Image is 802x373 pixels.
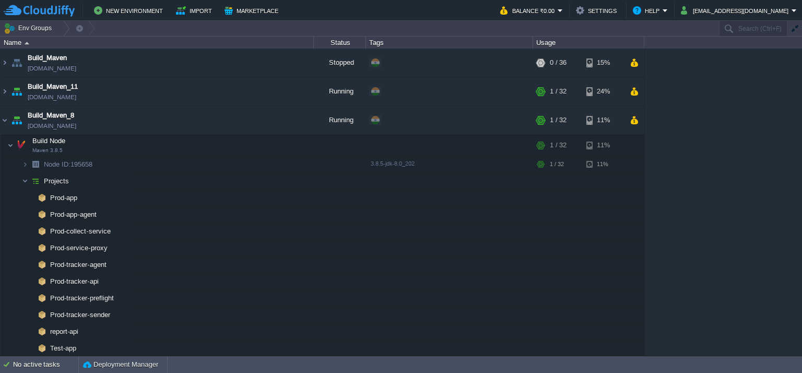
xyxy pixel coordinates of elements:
[534,37,644,49] div: Usage
[34,307,49,323] img: AMDAwAAAACH5BAEAAAAALAAAAAABAAEAAAICRAEAOw==
[49,327,80,336] a: report-api
[94,4,166,17] button: New Environment
[28,240,34,256] img: AMDAwAAAACH5BAEAAAAALAAAAAABAAEAAAICRAEAOw==
[28,53,67,63] a: Build_Maven
[586,135,620,156] div: 11%
[44,160,70,168] span: Node ID:
[28,257,34,273] img: AMDAwAAAACH5BAEAAAAALAAAAAABAAEAAAICRAEAOw==
[550,135,567,156] div: 1 / 32
[176,4,215,17] button: Import
[28,273,34,289] img: AMDAwAAAACH5BAEAAAAALAAAAAABAAEAAAICRAEAOw==
[49,344,78,353] a: Test-app
[49,227,112,236] a: Prod-collect-service
[34,340,49,356] img: AMDAwAAAACH5BAEAAAAALAAAAAABAAEAAAICRAEAOw==
[28,173,43,189] img: AMDAwAAAACH5BAEAAAAALAAAAAABAAEAAAICRAEAOw==
[28,223,34,239] img: AMDAwAAAACH5BAEAAAAALAAAAAABAAEAAAICRAEAOw==
[34,206,49,223] img: AMDAwAAAACH5BAEAAAAALAAAAAABAAEAAAICRAEAOw==
[34,290,49,306] img: AMDAwAAAACH5BAEAAAAALAAAAAABAAEAAAICRAEAOw==
[550,49,567,77] div: 0 / 36
[49,310,112,319] a: Prod-tracker-sender
[43,160,94,169] a: Node ID:195658
[43,177,70,185] a: Projects
[314,106,366,134] div: Running
[49,193,79,202] a: Prod-app
[28,92,76,102] span: [DOMAIN_NAME]
[550,156,564,172] div: 1 / 32
[49,243,109,252] a: Prod-service-proxy
[28,307,34,323] img: AMDAwAAAACH5BAEAAAAALAAAAAABAAEAAAICRAEAOw==
[4,21,55,36] button: Env Groups
[550,106,567,134] div: 1 / 32
[28,206,34,223] img: AMDAwAAAACH5BAEAAAAALAAAAAABAAEAAAICRAEAOw==
[4,4,75,17] img: CloudJiffy
[314,37,365,49] div: Status
[28,340,34,356] img: AMDAwAAAACH5BAEAAAAALAAAAAABAAEAAAICRAEAOw==
[49,277,100,286] a: Prod-tracker-api
[28,110,74,121] a: Build_Maven_8
[586,156,620,172] div: 11%
[1,106,9,134] img: AMDAwAAAACH5BAEAAAAALAAAAAABAAEAAAICRAEAOw==
[34,240,49,256] img: AMDAwAAAACH5BAEAAAAALAAAAAABAAEAAAICRAEAOw==
[22,173,28,189] img: AMDAwAAAACH5BAEAAAAALAAAAAABAAEAAAICRAEAOw==
[371,160,415,167] span: 3.8.5-jdk-8.0_202
[28,156,43,172] img: AMDAwAAAACH5BAEAAAAALAAAAAABAAEAAAICRAEAOw==
[586,49,620,77] div: 15%
[28,63,76,74] span: [DOMAIN_NAME]
[31,137,67,145] a: Build NodeMaven 3.8.5
[576,4,620,17] button: Settings
[500,4,558,17] button: Balance ₹0.00
[34,190,49,206] img: AMDAwAAAACH5BAEAAAAALAAAAAABAAEAAAICRAEAOw==
[9,106,24,134] img: AMDAwAAAACH5BAEAAAAALAAAAAABAAEAAAICRAEAOw==
[9,77,24,106] img: AMDAwAAAACH5BAEAAAAALAAAAAABAAEAAAICRAEAOw==
[681,4,792,17] button: [EMAIL_ADDRESS][DOMAIN_NAME]
[25,42,29,44] img: AMDAwAAAACH5BAEAAAAALAAAAAABAAEAAAICRAEAOw==
[34,223,49,239] img: AMDAwAAAACH5BAEAAAAALAAAAAABAAEAAAICRAEAOw==
[225,4,281,17] button: Marketplace
[586,106,620,134] div: 11%
[49,210,98,219] a: Prod-app-agent
[1,37,313,49] div: Name
[28,121,76,131] span: [DOMAIN_NAME]
[1,77,9,106] img: AMDAwAAAACH5BAEAAAAALAAAAAABAAEAAAICRAEAOw==
[49,260,108,269] a: Prod-tracker-agent
[550,77,567,106] div: 1 / 32
[49,294,115,302] a: Prod-tracker-preflight
[633,4,663,17] button: Help
[83,359,158,370] button: Deployment Manager
[7,135,14,156] img: AMDAwAAAACH5BAEAAAAALAAAAAABAAEAAAICRAEAOw==
[22,156,28,172] img: AMDAwAAAACH5BAEAAAAALAAAAAABAAEAAAICRAEAOw==
[28,190,34,206] img: AMDAwAAAACH5BAEAAAAALAAAAAABAAEAAAICRAEAOw==
[314,49,366,77] div: Stopped
[34,257,49,273] img: AMDAwAAAACH5BAEAAAAALAAAAAABAAEAAAICRAEAOw==
[34,323,49,340] img: AMDAwAAAACH5BAEAAAAALAAAAAABAAEAAAICRAEAOw==
[13,356,78,373] div: No active tasks
[1,49,9,77] img: AMDAwAAAACH5BAEAAAAALAAAAAABAAEAAAICRAEAOw==
[367,37,533,49] div: Tags
[28,323,34,340] img: AMDAwAAAACH5BAEAAAAALAAAAAABAAEAAAICRAEAOw==
[314,77,366,106] div: Running
[34,273,49,289] img: AMDAwAAAACH5BAEAAAAALAAAAAABAAEAAAICRAEAOw==
[28,290,34,306] img: AMDAwAAAACH5BAEAAAAALAAAAAABAAEAAAICRAEAOw==
[28,81,78,92] a: Build_Maven_11
[9,49,24,77] img: AMDAwAAAACH5BAEAAAAALAAAAAABAAEAAAICRAEAOw==
[32,147,63,154] span: Maven 3.8.5
[31,136,67,145] span: Build Node
[586,77,620,106] div: 24%
[14,135,29,156] img: AMDAwAAAACH5BAEAAAAALAAAAAABAAEAAAICRAEAOw==
[43,160,94,169] span: 195658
